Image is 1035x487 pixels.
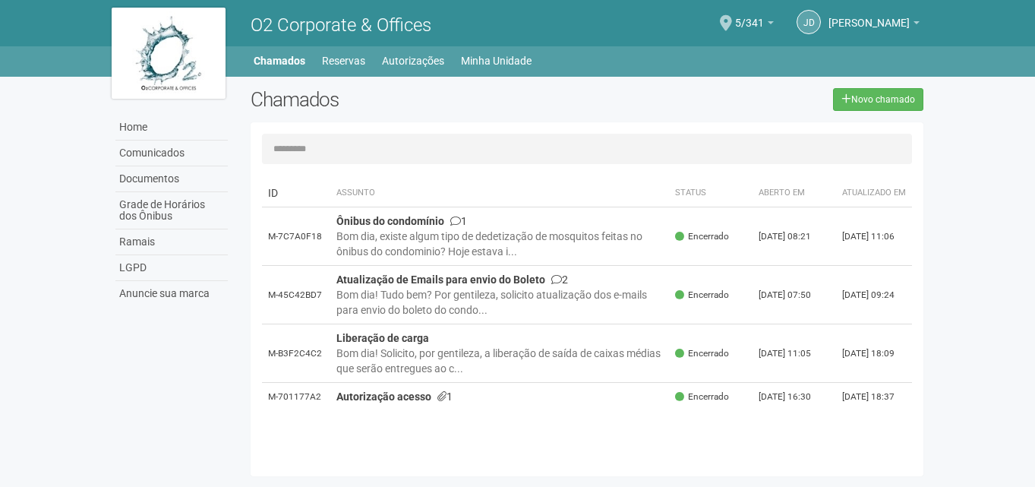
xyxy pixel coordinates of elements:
td: M-45C42BD7 [262,266,330,324]
td: [DATE] 08:21 [753,207,836,266]
td: [DATE] 18:37 [836,383,912,411]
a: Anuncie sua marca [115,281,228,306]
a: Minha Unidade [461,50,532,71]
span: 1 [437,391,453,403]
a: Comunicados [115,141,228,166]
a: Ramais [115,229,228,255]
a: 5/341 [735,19,774,31]
td: M-B3F2C4C2 [262,324,330,383]
div: Bom dia! Tudo bem? Por gentileza, solicito atualização dos e-mails para envio do boleto do condo... [336,287,664,318]
span: Encerrado [675,230,729,243]
a: Chamados [254,50,305,71]
th: Aberto em [753,179,836,207]
td: [DATE] 07:50 [753,266,836,324]
a: Documentos [115,166,228,192]
td: [DATE] 11:06 [836,207,912,266]
span: Encerrado [675,391,729,403]
a: Reservas [322,50,365,71]
a: LGPD [115,255,228,281]
span: Josimar da Silva Francisco [828,2,910,29]
a: Grade de Horários dos Ônibus [115,192,228,229]
div: Bom dia! Solicito, por gentileza, a liberação de saída de caixas médias que serão entregues ao c... [336,346,664,376]
td: [DATE] 11:05 [753,324,836,383]
span: Encerrado [675,289,729,302]
span: 1 [450,215,467,227]
td: [DATE] 09:24 [836,266,912,324]
strong: Liberação de carga [336,332,429,344]
strong: Ônibus do condomínio [336,215,444,227]
a: Jd [797,10,821,34]
td: [DATE] 18:09 [836,324,912,383]
th: Assunto [330,179,670,207]
td: ID [262,179,330,207]
a: Home [115,115,228,141]
span: Encerrado [675,347,729,360]
th: Atualizado em [836,179,912,207]
div: Bom dia, existe algum tipo de dedetização de mosquitos feitas no ônibus do condominio? Hoje estav... [336,229,664,259]
td: [DATE] 16:30 [753,383,836,411]
img: logo.jpg [112,8,226,99]
span: 5/341 [735,2,764,29]
strong: Autorização acesso [336,391,431,403]
a: [PERSON_NAME] [828,19,920,31]
h2: Chamados [251,88,518,111]
span: O2 Corporate & Offices [251,14,431,36]
span: 2 [551,274,568,286]
a: Novo chamado [833,88,923,111]
a: Autorizações [382,50,444,71]
td: M-7C7A0F18 [262,207,330,266]
td: M-701177A2 [262,383,330,411]
th: Status [669,179,753,207]
strong: Atualização de Emails para envio do Boleto [336,274,545,286]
